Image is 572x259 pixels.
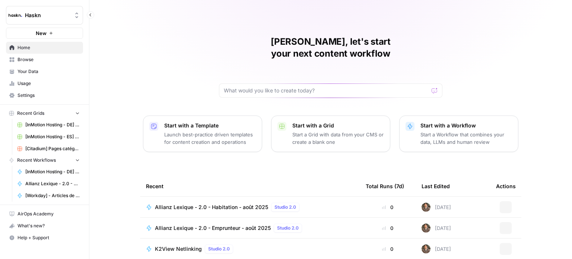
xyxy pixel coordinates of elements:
[146,176,354,196] div: Recent
[146,244,354,253] a: K2View NetlinkingStudio 2.0
[422,224,430,233] img: dizo4u6k27cofk4obq9v5qvvdkyt
[14,178,83,190] a: Allianz Lexique - 2.0 - Habitation - août 2025
[6,108,83,119] button: Recent Grids
[18,211,80,217] span: AirOps Academy
[155,203,268,211] span: Allianz Lexique - 2.0 - Habitation - août 2025
[399,116,518,152] button: Start with a WorkflowStart a Workflow that combines your data, LLMs and human review
[25,180,80,187] span: Allianz Lexique - 2.0 - Habitation - août 2025
[422,224,451,233] div: [DATE]
[25,145,80,152] span: [Citadium] Pages catégorie
[6,6,83,25] button: Workspace: Haskn
[14,166,83,178] a: [InMotion Hosting - DE] - article de blog 2000 mots
[143,116,262,152] button: Start with a TemplateLaunch best-practice driven templates for content creation and operations
[14,190,83,202] a: [Workday] - Articles de blog
[17,110,44,117] span: Recent Grids
[36,29,47,37] span: New
[155,224,271,232] span: Allianz Lexique - 2.0 - Emprunteur - août 2025
[366,224,410,232] div: 0
[274,204,296,211] span: Studio 2.0
[18,92,80,99] span: Settings
[6,232,83,244] button: Help + Support
[164,122,256,129] p: Start with a Template
[146,203,354,212] a: Allianz Lexique - 2.0 - Habitation - août 2025Studio 2.0
[14,143,83,155] a: [Citadium] Pages catégorie
[496,176,516,196] div: Actions
[25,121,80,128] span: [InMotion Hosting - DE] - article de blog 2000 mots Grid
[6,208,83,220] a: AirOps Academy
[422,244,451,253] div: [DATE]
[6,42,83,54] a: Home
[420,131,512,146] p: Start a Workflow that combines your data, LLMs and human review
[6,66,83,78] a: Your Data
[25,12,70,19] span: Haskn
[6,220,83,232] button: What's new?
[422,203,451,212] div: [DATE]
[18,80,80,87] span: Usage
[6,78,83,89] a: Usage
[14,131,83,143] a: [InMotion Hosting - ES] - article de blog 2000 mots
[14,119,83,131] a: [InMotion Hosting - DE] - article de blog 2000 mots Grid
[9,9,22,22] img: Haskn Logo
[292,131,384,146] p: Start a Grid with data from your CMS or create a blank one
[25,133,80,140] span: [InMotion Hosting - ES] - article de blog 2000 mots
[420,122,512,129] p: Start with a Workflow
[366,245,410,253] div: 0
[292,122,384,129] p: Start with a Grid
[271,116,390,152] button: Start with a GridStart a Grid with data from your CMS or create a blank one
[25,168,80,175] span: [InMotion Hosting - DE] - article de blog 2000 mots
[18,56,80,63] span: Browse
[422,203,430,212] img: dizo4u6k27cofk4obq9v5qvvdkyt
[6,28,83,39] button: New
[422,244,430,253] img: dizo4u6k27cofk4obq9v5qvvdkyt
[164,131,256,146] p: Launch best-practice driven templates for content creation and operations
[18,44,80,51] span: Home
[155,245,202,253] span: K2View Netlinking
[6,89,83,101] a: Settings
[6,155,83,166] button: Recent Workflows
[6,54,83,66] a: Browse
[17,157,56,164] span: Recent Workflows
[18,234,80,241] span: Help + Support
[219,36,442,60] h1: [PERSON_NAME], let's start your next content workflow
[146,224,354,233] a: Allianz Lexique - 2.0 - Emprunteur - août 2025Studio 2.0
[208,246,230,252] span: Studio 2.0
[366,176,404,196] div: Total Runs (7d)
[224,87,429,94] input: What would you like to create today?
[277,225,299,231] span: Studio 2.0
[25,192,80,199] span: [Workday] - Articles de blog
[18,68,80,75] span: Your Data
[366,203,410,211] div: 0
[422,176,450,196] div: Last Edited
